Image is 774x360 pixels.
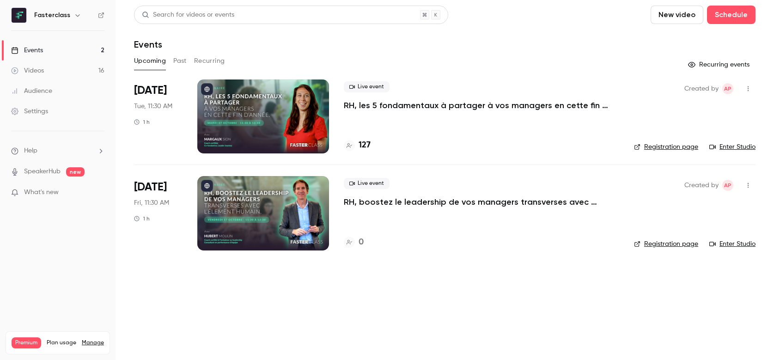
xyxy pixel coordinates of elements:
a: Registration page [634,142,698,152]
button: Upcoming [134,54,166,68]
button: Past [173,54,187,68]
a: RH, les 5 fondamentaux à partager à vos managers en cette fin d’année. [344,100,619,111]
span: Plan usage [47,339,76,347]
a: Enter Studio [709,239,756,249]
div: Events [11,46,43,55]
span: Live event [344,81,390,92]
a: 127 [344,139,371,152]
a: Manage [82,339,104,347]
span: Help [24,146,37,156]
button: Recurring events [684,57,756,72]
span: Premium [12,337,41,348]
a: Enter Studio [709,142,756,152]
iframe: Noticeable Trigger [93,189,104,197]
div: Domaine [48,59,71,65]
span: Created by [684,180,719,191]
img: tab_keywords_by_traffic_grey.svg [105,58,112,66]
div: Settings [11,107,48,116]
span: AP [724,83,731,94]
div: Oct 17 Fri, 11:30 AM (Europe/Paris) [134,176,183,250]
span: [DATE] [134,83,167,98]
h4: 0 [359,236,364,249]
div: Mots-clés [115,59,141,65]
img: website_grey.svg [15,24,22,31]
h6: Fasterclass [34,11,70,20]
span: Fri, 11:30 AM [134,198,169,207]
span: Live event [344,178,390,189]
div: Audience [11,86,52,96]
button: Recurring [194,54,225,68]
a: RH, boostez le leadership de vos managers transverses avec l’Élement Humain. [344,196,619,207]
div: 1 h [134,215,150,222]
h4: 127 [359,139,371,152]
div: Domaine: [DOMAIN_NAME] [24,24,104,31]
a: SpeakerHub [24,167,61,177]
img: tab_domain_overview_orange.svg [37,58,45,66]
div: v 4.0.25 [26,15,45,22]
span: Amory Panné [722,180,733,191]
span: Tue, 11:30 AM [134,102,172,111]
button: Schedule [707,6,756,24]
img: logo_orange.svg [15,15,22,22]
div: Search for videos or events [142,10,234,20]
h1: Events [134,39,162,50]
span: AP [724,180,731,191]
span: What's new [24,188,59,197]
div: Videos [11,66,44,75]
span: Created by [684,83,719,94]
li: help-dropdown-opener [11,146,104,156]
div: 1 h [134,118,150,126]
a: 0 [344,236,364,249]
span: Amory Panné [722,83,733,94]
a: Registration page [634,239,698,249]
div: Oct 7 Tue, 11:30 AM (Europe/Paris) [134,79,183,153]
span: [DATE] [134,180,167,195]
img: Fasterclass [12,8,26,23]
button: New video [651,6,703,24]
span: new [66,167,85,177]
